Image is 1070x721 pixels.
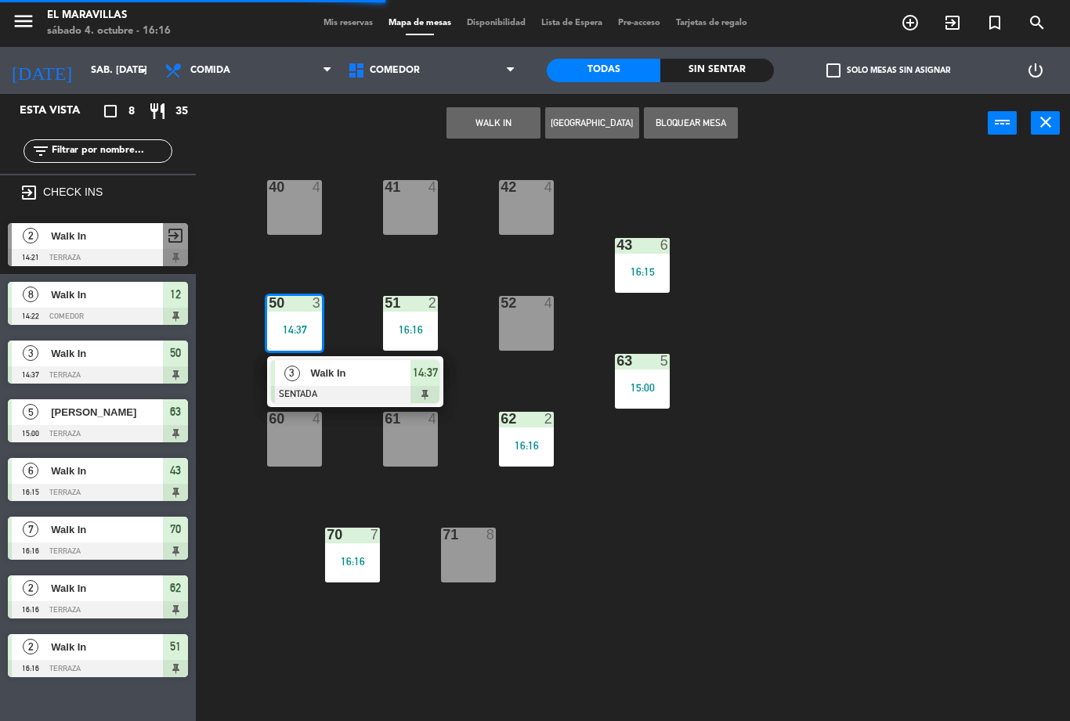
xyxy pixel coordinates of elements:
div: 8 [486,528,496,542]
div: 4 [428,412,438,426]
span: Walk In [51,228,163,244]
span: [PERSON_NAME] [51,404,163,420]
span: 2 [23,228,38,243]
div: 62 [501,412,501,426]
i: menu [12,9,35,33]
span: Walk In [51,521,163,538]
span: Mis reservas [316,19,381,27]
span: exit_to_app [166,226,185,245]
button: WALK IN [446,107,540,139]
button: menu [12,9,35,38]
div: 41 [385,180,385,194]
button: [GEOGRAPHIC_DATA] [545,107,639,139]
i: close [1036,113,1055,132]
div: Esta vista [8,102,113,121]
div: 4 [544,296,554,310]
span: Walk In [310,365,410,381]
button: close [1031,111,1060,135]
div: 16:16 [499,440,554,451]
label: Solo mesas sin asignar [826,63,950,78]
span: Walk In [51,463,163,479]
span: 3 [284,366,300,381]
div: 52 [501,296,501,310]
input: Filtrar por nombre... [50,142,172,160]
span: 7 [23,521,38,537]
span: Lista de Espera [533,19,610,27]
span: Mapa de mesas [381,19,459,27]
span: Tarjetas de regalo [668,19,755,27]
i: exit_to_app [943,13,962,32]
div: 43 [616,238,617,252]
span: Walk In [51,580,163,597]
div: 51 [385,296,385,310]
div: El Maravillas [47,8,171,23]
span: 14:37 [413,363,438,382]
div: 15:00 [615,382,670,393]
i: exit_to_app [20,183,38,202]
span: 3 [23,345,38,361]
div: 16:16 [383,324,438,335]
span: Pre-acceso [610,19,668,27]
div: 16:15 [615,266,670,277]
i: add_circle_outline [901,13,920,32]
button: power_input [988,111,1017,135]
span: 2 [23,639,38,654]
i: power_settings_new [1026,61,1045,80]
div: 71 [443,528,443,542]
span: 62 [170,579,181,597]
i: search [1028,13,1047,32]
div: 5 [660,354,670,368]
div: 14:37 [267,324,322,335]
i: arrow_drop_down [134,61,153,80]
span: 43 [170,461,181,480]
div: 6 [660,238,670,252]
span: 6 [23,463,38,478]
div: 2 [428,296,438,310]
span: Walk In [51,639,163,655]
span: Comida [190,65,230,76]
div: Todas [547,59,660,82]
i: filter_list [31,142,50,160]
span: 63 [170,402,181,421]
span: 51 [170,637,181,656]
span: Comedor [370,65,420,76]
div: 7 [371,528,380,542]
span: 8 [128,103,135,121]
div: 63 [616,354,617,368]
span: 5 [23,404,38,420]
i: crop_square [101,102,120,121]
label: CHECK INS [43,186,103,198]
div: 61 [385,412,385,426]
span: 70 [170,520,181,539]
div: 42 [501,180,501,194]
div: sábado 4. octubre - 16:16 [47,23,171,39]
i: restaurant [148,102,167,121]
span: 35 [175,103,188,121]
span: Walk In [51,287,163,303]
span: BUSCAR [1016,9,1058,36]
div: 3 [313,296,322,310]
div: 4 [544,180,554,194]
div: 4 [428,180,438,194]
span: Disponibilidad [459,19,533,27]
div: 2 [544,412,554,426]
span: Reserva especial [974,9,1016,36]
span: 2 [23,580,38,596]
span: Walk In [51,345,163,362]
button: Bloquear Mesa [644,107,738,139]
span: WALK IN [931,9,974,36]
span: 8 [23,287,38,302]
i: turned_in_not [985,13,1004,32]
i: power_input [993,113,1012,132]
div: 4 [313,180,322,194]
div: 4 [313,412,322,426]
span: 12 [170,285,181,304]
span: 50 [170,344,181,362]
div: 16:16 [325,556,380,567]
div: Sin sentar [660,59,774,82]
span: RESERVAR MESA [889,9,931,36]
